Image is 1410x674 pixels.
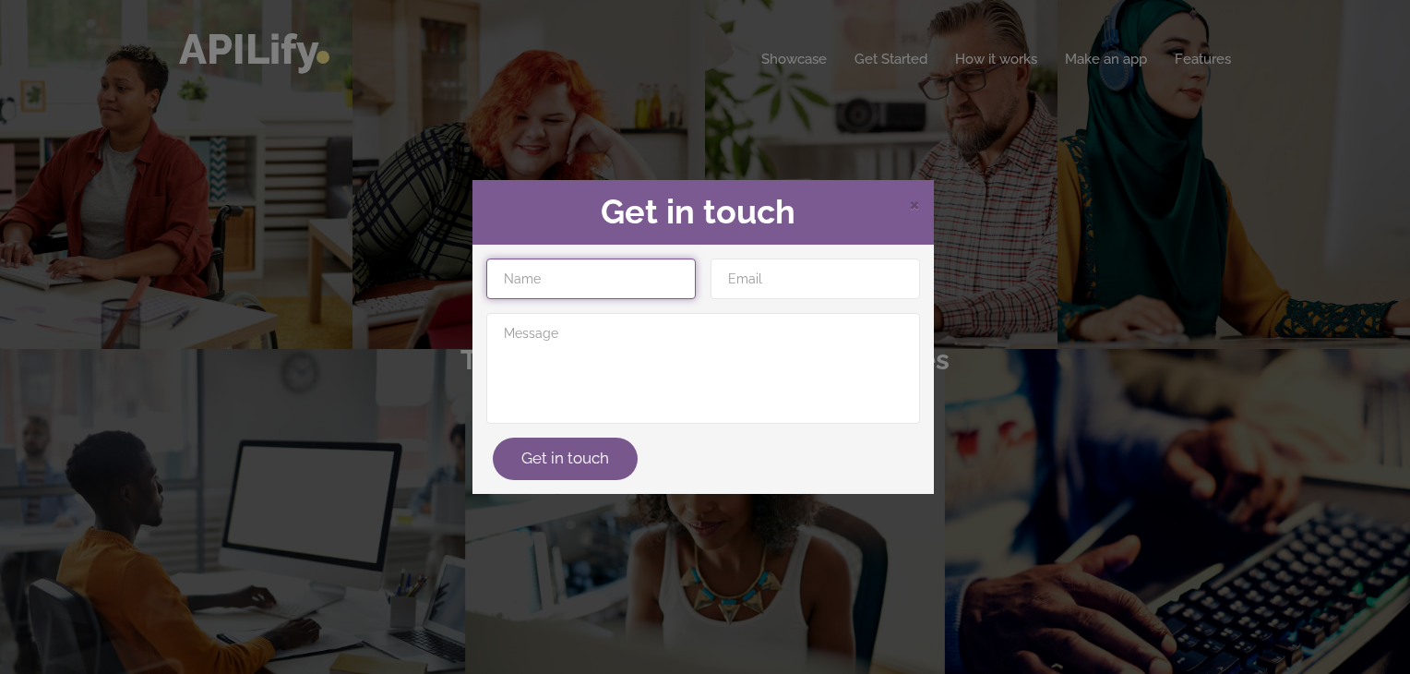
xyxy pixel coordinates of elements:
[909,189,920,217] span: ×
[711,259,920,299] input: Email
[486,259,696,299] input: Name
[486,194,920,231] h2: Get in touch
[909,192,920,215] span: Close
[493,438,638,480] button: Get in touch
